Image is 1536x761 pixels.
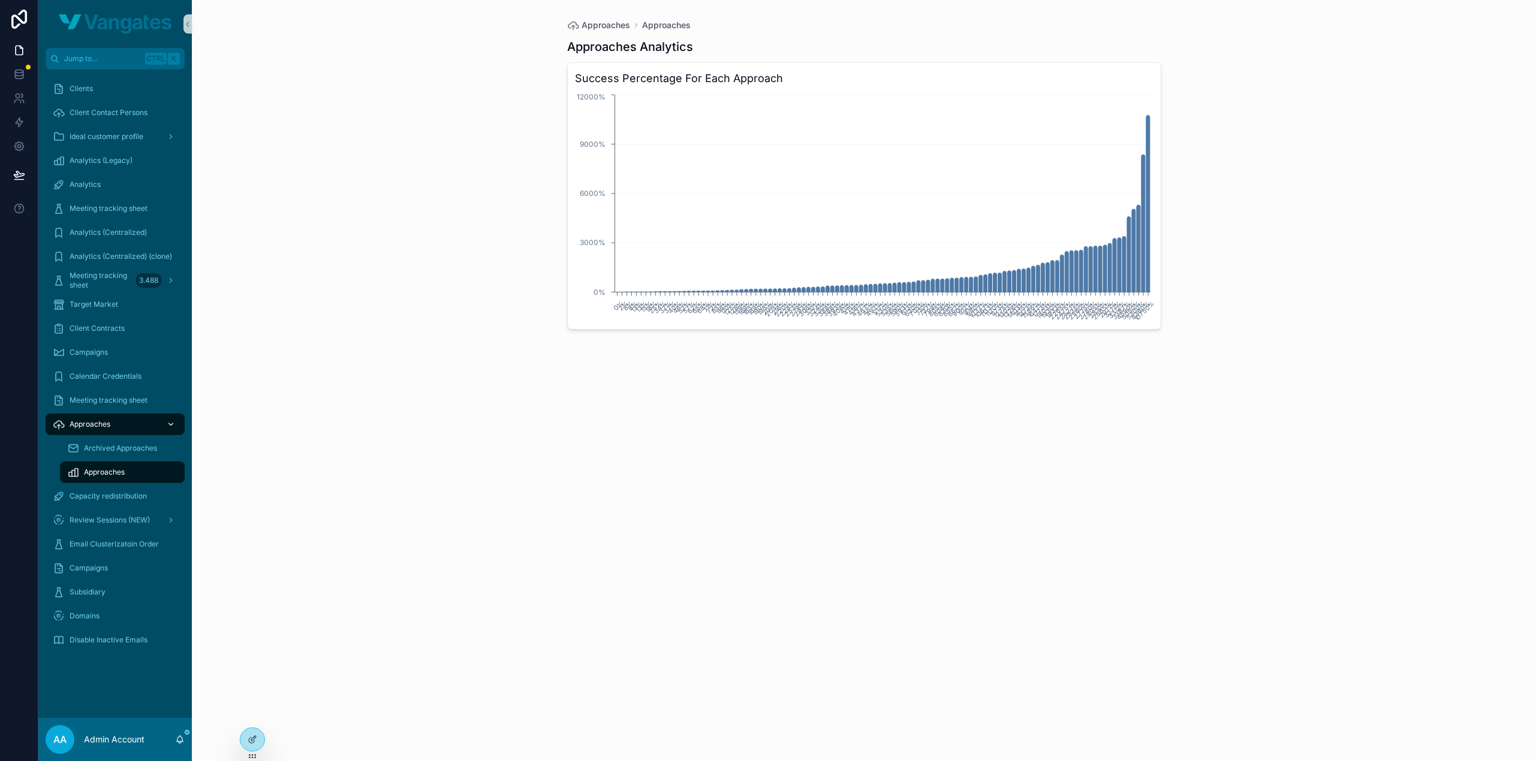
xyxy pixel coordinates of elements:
a: Analytics (Centralized) [46,222,185,243]
a: Analytics [46,174,185,195]
img: App logo [59,14,171,34]
span: Jump to... [64,54,140,64]
a: Client Contracts [46,318,185,339]
text: 10750% [1132,299,1156,323]
a: Campaigns [46,557,185,579]
span: Domains [70,611,100,621]
a: Email Clusterizatoin Order [46,533,185,555]
a: Clients [46,78,185,99]
span: Approaches [70,419,110,429]
span: Meeting tracking sheet [70,271,131,290]
a: Capacity redistribution [46,485,185,507]
a: Approaches [642,19,691,31]
a: Approaches [60,461,185,483]
h3: Success Percentage For Each Approach [575,70,1153,87]
div: scrollable content [38,70,192,666]
span: Ideal customer profile [70,132,143,141]
a: Ideal customer profile [46,126,185,147]
span: Calendar Credentials [70,372,141,381]
a: Calendar Credentials [46,366,185,387]
a: Approaches [46,413,185,435]
tspan: 0% [593,288,605,297]
span: Analytics (Centralized) (clone) [70,252,172,261]
a: Campaigns [46,342,185,363]
a: Meeting tracking sheet [46,389,185,411]
span: K [169,54,179,64]
div: chart [575,92,1153,322]
tspan: 6000% [579,189,605,198]
a: Archived Approaches [60,437,185,459]
div: 3.488 [135,273,162,288]
span: Analytics (Centralized) [70,228,147,237]
a: Review Sessions (NEW) [46,509,185,531]
tspan: 12000% [576,92,605,101]
span: Clients [70,84,93,93]
a: Approaches [567,19,630,31]
a: Analytics (Legacy) [46,150,185,171]
span: Review Sessions (NEW) [70,515,150,525]
a: Target Market [46,294,185,315]
button: Jump to...CtrlK [46,48,185,70]
span: Approaches [84,467,125,477]
h1: Approaches Analytics [567,38,693,55]
tspan: 3000% [579,238,605,247]
span: Target Market [70,300,118,309]
span: AA [53,732,67,747]
a: Subsidiary [46,581,185,603]
span: Analytics (Legacy) [70,156,132,165]
span: Meeting tracking sheet [70,395,147,405]
tspan: 9000% [579,140,605,149]
a: Client Contact Persons [46,102,185,123]
span: Meeting tracking sheet [70,204,147,213]
span: Email Clusterizatoin Order [70,539,159,549]
span: Capacity redistribution [70,491,147,501]
a: Analytics (Centralized) (clone) [46,246,185,267]
span: Campaigns [70,348,108,357]
span: Subsidiary [70,587,106,597]
span: Analytics [70,180,101,189]
span: Client Contracts [70,324,125,333]
span: Client Contact Persons [70,108,147,117]
span: Approaches [582,19,630,31]
span: Ctrl [145,53,167,65]
a: Disable Inactive Emails [46,629,185,651]
p: Admin Account [84,733,144,745]
a: Meeting tracking sheet3.488 [46,270,185,291]
span: Campaigns [70,563,108,573]
a: Domains [46,605,185,627]
span: Disable Inactive Emails [70,635,147,645]
span: Archived Approaches [84,443,157,453]
a: Meeting tracking sheet [46,198,185,219]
